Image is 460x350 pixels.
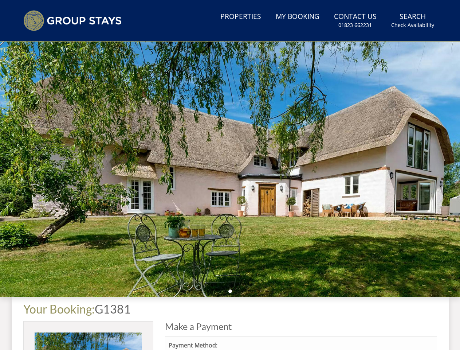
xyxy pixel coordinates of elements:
h2: Make a Payment [165,321,437,331]
a: Your Booking: [23,302,95,316]
h1: G1381 [23,303,437,315]
a: Contact Us01823 662231 [331,9,380,32]
img: Group Stays [23,10,122,31]
a: SearchCheck Availability [388,9,437,32]
a: Properties [217,9,264,25]
a: My Booking [273,9,322,25]
label: Payment Method: [169,341,433,350]
small: Check Availability [391,22,434,29]
small: 01823 662231 [338,22,372,29]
